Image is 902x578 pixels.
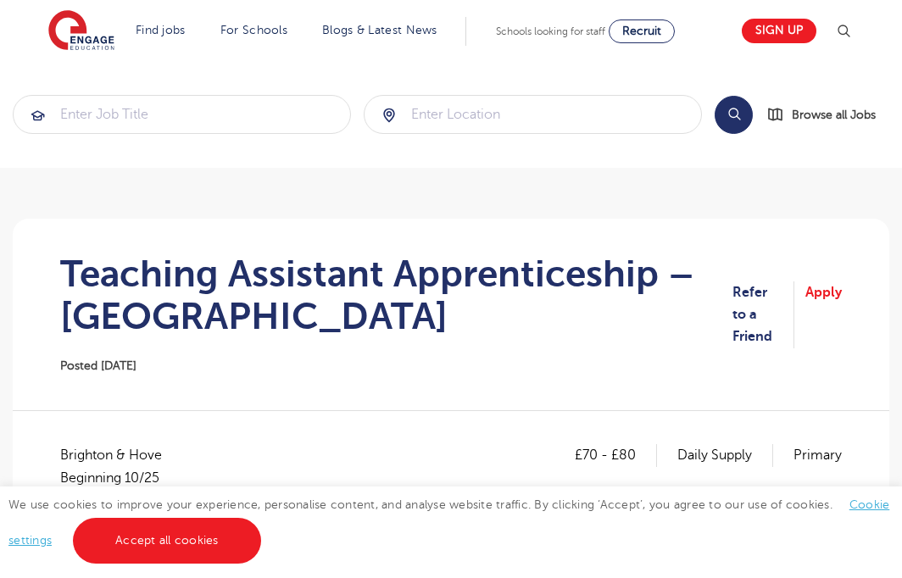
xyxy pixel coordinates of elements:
[60,253,732,337] h1: Teaching Assistant Apprenticeship – [GEOGRAPHIC_DATA]
[60,467,162,489] p: Beginning 10/25
[48,10,114,53] img: Engage Education
[8,498,889,547] span: We use cookies to improve your experience, personalise content, and analyse website traffic. By c...
[766,105,889,125] a: Browse all Jobs
[609,19,675,43] a: Recruit
[677,444,773,466] p: Daily Supply
[60,444,179,489] span: Brighton & Hove
[136,24,186,36] a: Find jobs
[13,95,351,134] div: Submit
[364,95,702,134] div: Submit
[73,518,261,564] a: Accept all cookies
[365,96,701,133] input: Submit
[220,24,287,36] a: For Schools
[732,281,794,348] a: Refer to a Friend
[575,444,657,466] p: £70 - £80
[792,105,876,125] span: Browse all Jobs
[742,19,816,43] a: Sign up
[496,25,605,37] span: Schools looking for staff
[793,444,842,466] p: Primary
[14,96,350,133] input: Submit
[622,25,661,37] span: Recruit
[805,281,842,348] a: Apply
[322,24,437,36] a: Blogs & Latest News
[60,359,136,372] span: Posted [DATE]
[715,96,753,134] button: Search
